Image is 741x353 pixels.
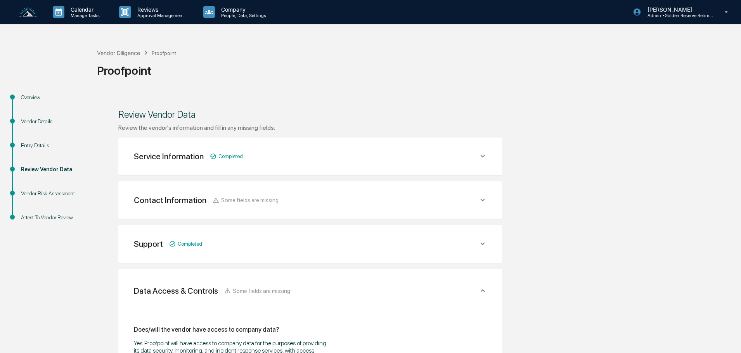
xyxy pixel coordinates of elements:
[134,195,206,205] div: Contact Information
[128,278,493,303] div: Data Access & ControlsSome fields are missing
[19,7,37,17] img: logo
[64,13,104,18] p: Manage Tasks
[97,50,140,56] div: Vendor Diligence
[128,147,493,166] div: Service InformationCompleted
[233,288,290,294] span: Some fields are missing
[716,327,737,348] iframe: Open customer support
[21,141,85,150] div: Entry Details
[128,234,493,253] div: SupportCompleted
[134,286,218,296] div: Data Access & Controls
[131,6,188,13] p: Reviews
[64,6,104,13] p: Calendar
[118,109,502,120] div: Review Vendor Data
[215,6,270,13] p: Company
[97,64,737,77] div: Proofpoint
[118,124,502,131] div: Review the vendor's information and fill in any missing fields.
[134,326,279,333] div: Does/will the vendor have access to company data?
[21,93,85,102] div: Overview
[641,13,713,18] p: Admin • Golden Reserve Retirement
[215,13,270,18] p: People, Data, Settings
[641,6,713,13] p: [PERSON_NAME]
[134,239,163,249] div: Support
[21,165,85,174] div: Review Vendor Data
[21,189,85,198] div: Vendor Risk Assessment
[21,117,85,126] div: Vendor Details
[128,191,493,210] div: Contact InformationSome fields are missing
[178,241,202,247] span: Completed
[21,214,85,222] div: Attest To Vendor Review
[218,153,243,159] span: Completed
[134,152,204,161] div: Service Information
[221,197,279,203] span: Some fields are missing
[131,13,188,18] p: Approval Management
[152,50,176,56] div: Proofpoint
